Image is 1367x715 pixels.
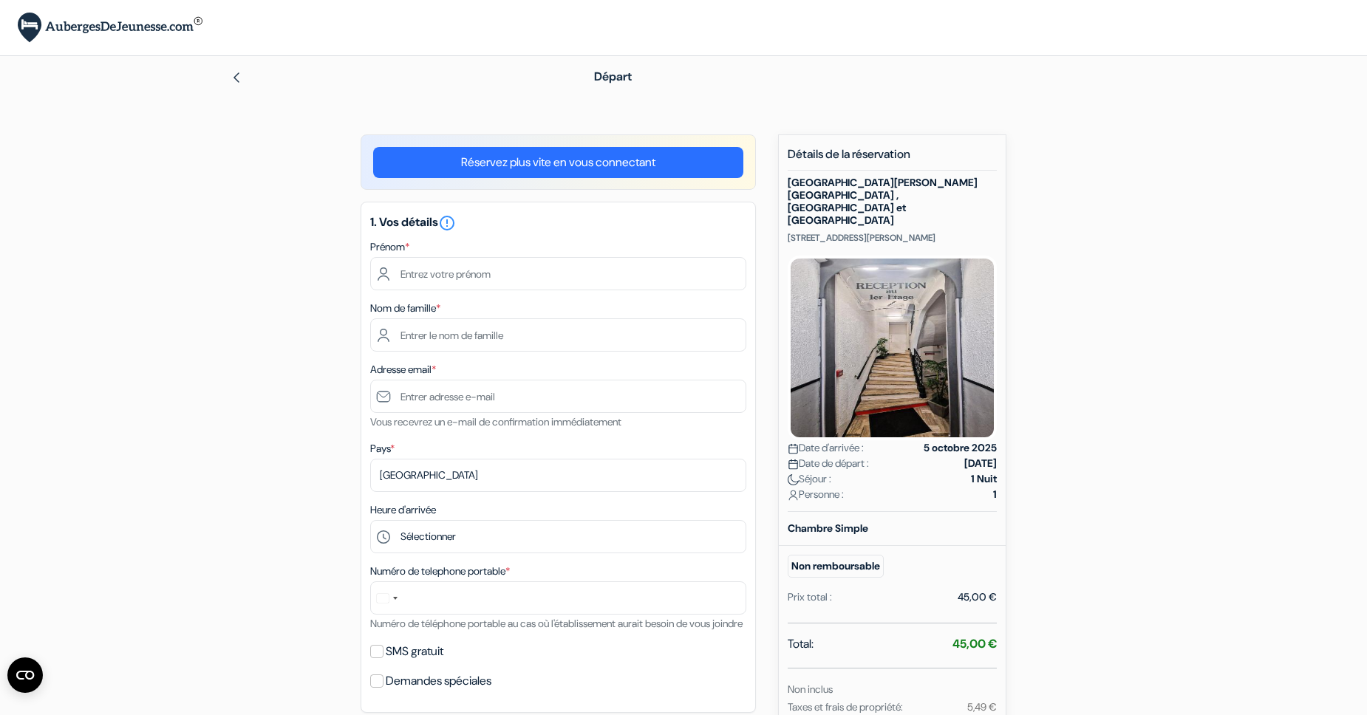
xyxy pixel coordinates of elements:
h5: Détails de la réservation [788,147,997,171]
h5: [GEOGRAPHIC_DATA][PERSON_NAME][GEOGRAPHIC_DATA] , [GEOGRAPHIC_DATA] et [GEOGRAPHIC_DATA] [788,177,997,226]
strong: 1 [993,487,997,502]
input: Entrez votre prénom [370,257,746,290]
small: Non remboursable [788,555,884,578]
input: Entrer le nom de famille [370,318,746,352]
label: Demandes spéciales [386,671,491,691]
img: AubergesDeJeunesse.com [18,13,202,43]
span: Date de départ : [788,456,869,471]
button: Ouvrir le widget CMP [7,657,43,693]
span: Date d'arrivée : [788,440,864,456]
img: moon.svg [788,474,799,485]
strong: [DATE] [964,456,997,471]
small: Numéro de téléphone portable au cas où l'établissement aurait besoin de vous joindre [370,617,743,630]
a: error_outline [438,214,456,230]
small: Non inclus [788,682,833,696]
img: calendar.svg [788,443,799,454]
label: Adresse email [370,362,436,377]
label: Nom de famille [370,301,440,316]
strong: 45,00 € [952,636,997,651]
strong: 1 Nuit [971,471,997,487]
img: left_arrow.svg [231,72,242,83]
button: Select country [371,582,405,614]
div: 45,00 € [958,589,997,605]
small: Vous recevrez un e-mail de confirmation immédiatement [370,415,621,428]
span: Départ [594,69,632,84]
span: Séjour : [788,471,831,487]
small: 5,49 € [967,700,997,714]
i: error_outline [438,214,456,232]
p: [STREET_ADDRESS][PERSON_NAME] [788,232,997,244]
span: Total: [788,635,814,653]
small: Taxes et frais de propriété: [788,700,903,714]
img: user_icon.svg [788,490,799,501]
b: Chambre Simple [788,521,868,535]
img: calendar.svg [788,459,799,470]
label: Prénom [370,239,409,255]
h5: 1. Vos détails [370,214,746,232]
a: Réservez plus vite en vous connectant [373,147,743,178]
label: Numéro de telephone portable [370,564,510,579]
div: Prix total : [788,589,832,605]
span: Personne : [788,487,844,502]
label: Pays [370,441,395,456]
label: SMS gratuit [386,641,443,662]
strong: 5 octobre 2025 [924,440,997,456]
input: Entrer adresse e-mail [370,380,746,413]
label: Heure d'arrivée [370,502,436,518]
